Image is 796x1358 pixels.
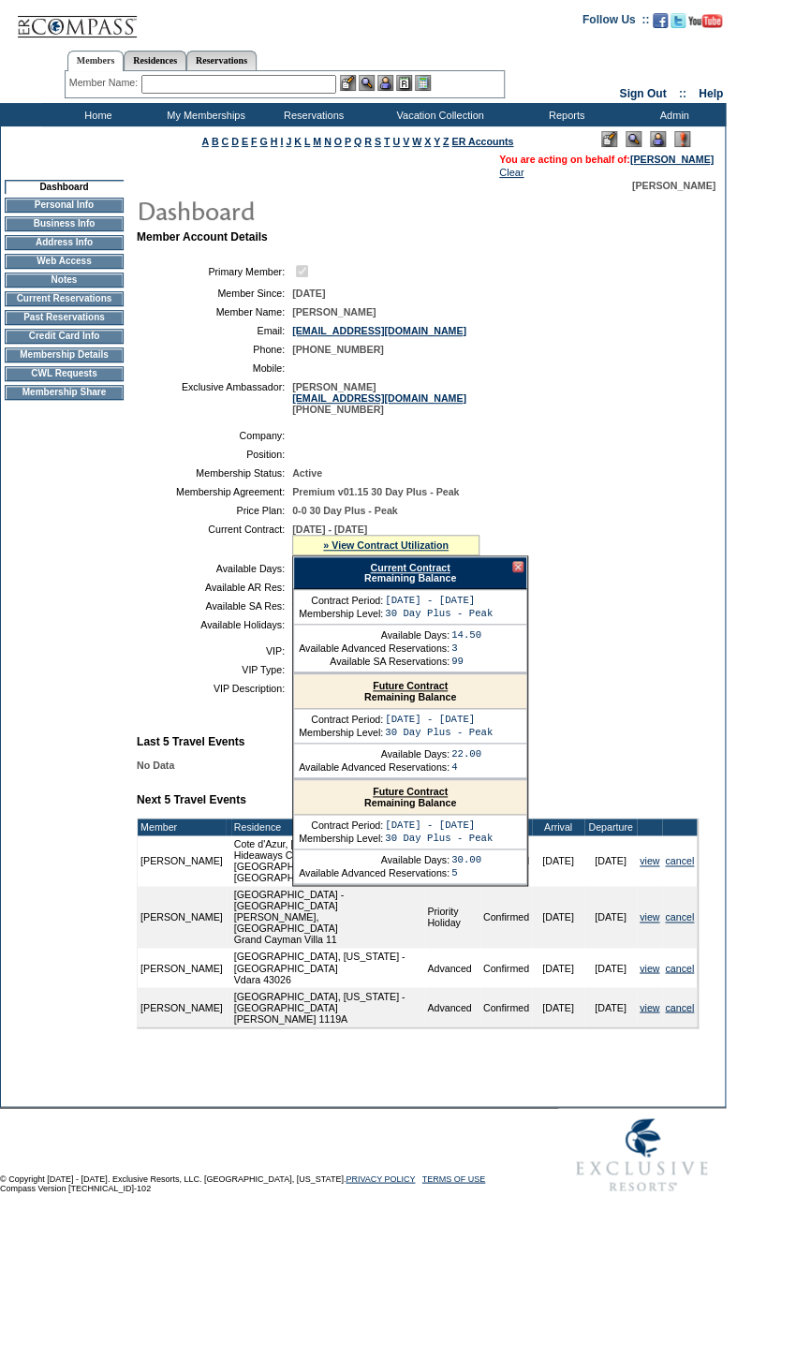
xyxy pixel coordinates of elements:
td: Admin [618,103,726,126]
td: Residence [231,819,425,835]
a: T [384,136,391,147]
td: Company: [144,430,285,441]
td: Available SA Res: [144,600,285,612]
span: [DATE] - [DATE] [292,524,367,535]
a: R [364,136,372,147]
td: [DATE] [532,948,584,987]
img: Reservations [396,75,412,91]
img: View Mode [626,131,641,147]
a: J [286,136,291,147]
b: Member Account Details [137,230,268,244]
a: P [345,136,351,147]
td: Available AR Res: [144,582,285,593]
div: Remaining Balance [294,674,526,709]
td: 5 [451,867,481,878]
td: Available Days: [299,629,450,641]
a: cancel [665,1001,694,1012]
a: view [640,962,659,973]
td: VIP Description: [144,683,285,694]
td: Available Advanced Reservations: [299,642,450,654]
a: Clear [499,167,523,178]
td: [DATE] [532,987,584,1026]
td: [GEOGRAPHIC_DATA], [US_STATE] - [GEOGRAPHIC_DATA] Vdara 43026 [231,948,425,987]
a: Follow us on Twitter [671,19,685,30]
img: Edit Mode [601,131,617,147]
td: Contract Period: [299,819,383,831]
td: Contract Period: [299,714,383,725]
td: My Memberships [150,103,258,126]
img: Follow us on Twitter [671,13,685,28]
td: 14.50 [451,629,481,641]
td: Membership Status: [144,467,285,479]
a: » View Contract Utilization [323,539,449,551]
a: Current Contract [370,562,450,573]
td: Available Days: [299,748,450,760]
td: Confirmed [480,948,532,987]
a: Y [434,136,440,147]
img: Become our fan on Facebook [653,13,668,28]
td: Membership Level: [299,833,383,844]
td: Membership Details [5,347,124,362]
a: E [242,136,248,147]
b: Next 5 Travel Events [137,793,246,806]
td: [DATE] [532,835,584,886]
td: VIP Type: [144,664,285,675]
a: X [424,136,431,147]
td: CWL Requests [5,366,124,381]
td: Follow Us :: [582,11,649,34]
td: 30 Day Plus - Peak [385,727,493,738]
a: K [294,136,302,147]
a: V [403,136,409,147]
td: Available Days: [299,854,450,865]
td: [DATE] [584,886,637,948]
a: view [640,911,659,923]
td: Member Name: [144,306,285,317]
a: Reservations [186,51,257,70]
td: Past Reservations [5,310,124,325]
a: M [313,136,321,147]
span: [PHONE_NUMBER] [292,344,384,355]
img: Exclusive Resorts [558,1108,726,1202]
span: [PERSON_NAME] [632,180,715,191]
a: B [212,136,219,147]
td: Membership Level: [299,727,383,738]
td: Price Plan: [144,505,285,516]
td: [GEOGRAPHIC_DATA] - [GEOGRAPHIC_DATA][PERSON_NAME], [GEOGRAPHIC_DATA] Grand Cayman Villa 11 [231,886,425,948]
td: [DATE] [584,948,637,987]
a: cancel [665,855,694,866]
a: O [334,136,342,147]
td: 22.00 [451,748,481,760]
a: S [375,136,381,147]
a: Future Contract [373,680,448,691]
td: Vacation Collection [365,103,510,126]
a: Residences [124,51,186,70]
a: L [304,136,310,147]
a: view [640,855,659,866]
a: view [640,1001,659,1012]
td: Notes [5,273,124,288]
td: Home [42,103,150,126]
a: Become our fan on Facebook [653,19,668,30]
a: Help [699,87,723,100]
td: Dashboard [5,180,124,194]
td: 99 [451,656,481,667]
td: 4 [451,761,481,773]
a: [PERSON_NAME] [630,154,714,165]
td: Web Access [5,254,124,269]
a: ER Accounts [451,136,513,147]
td: 30.00 [451,854,481,865]
td: Confirmed [480,987,532,1026]
b: Last 5 Travel Events [137,735,244,748]
td: Available Days: [144,563,285,574]
a: D [231,136,239,147]
td: Arrival [532,819,584,835]
td: [DATE] [584,835,637,886]
td: Confirmed [480,886,532,948]
td: Membership Share [5,385,124,400]
div: No Data [137,760,714,771]
td: Available Advanced Reservations: [299,867,450,878]
td: 3 [451,642,481,654]
span: [DATE] [292,288,325,299]
a: Future Contract [373,786,448,797]
a: [EMAIL_ADDRESS][DOMAIN_NAME] [292,392,466,404]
